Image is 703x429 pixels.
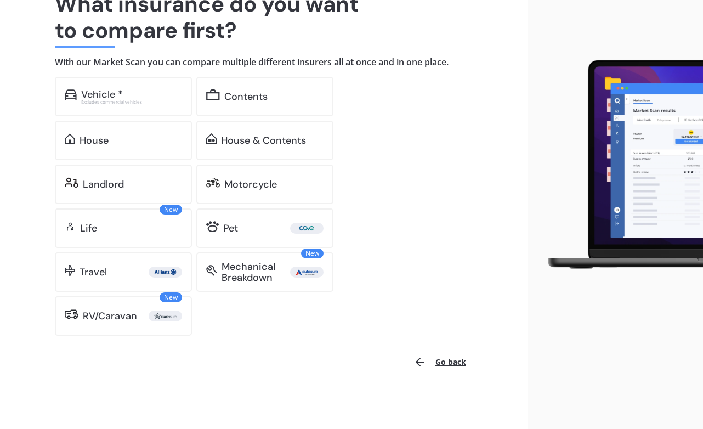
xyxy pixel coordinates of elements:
[81,89,123,100] div: Vehicle *
[292,223,321,234] img: Cove.webp
[55,57,473,68] h4: With our Market Scan you can compare multiple different insurers all at once and in one place.
[80,135,109,146] div: House
[151,311,180,321] img: Star.webp
[81,100,182,104] div: Excludes commercial vehicles
[224,91,268,102] div: Contents
[80,223,97,234] div: Life
[407,349,473,375] button: Go back
[65,89,77,100] img: car.f15378c7a67c060ca3f3.svg
[301,249,324,258] span: New
[222,261,290,283] div: Mechanical Breakdown
[206,177,220,188] img: motorbike.c49f395e5a6966510904.svg
[160,292,182,302] span: New
[196,208,333,248] a: Pet
[292,267,321,278] img: Autosure.webp
[80,267,107,278] div: Travel
[206,265,217,276] img: mbi.6615ef239df2212c2848.svg
[224,179,277,190] div: Motorcycle
[65,133,75,144] img: home.91c183c226a05b4dc763.svg
[221,135,306,146] div: House & Contents
[65,265,75,276] img: travel.bdda8d6aa9c3f12c5fe2.svg
[206,221,219,232] img: pet.71f96884985775575a0d.svg
[206,89,220,100] img: content.01f40a52572271636b6f.svg
[65,309,78,320] img: rv.0245371a01b30db230af.svg
[223,223,238,234] div: Pet
[206,133,217,144] img: home-and-contents.b802091223b8502ef2dd.svg
[160,205,182,214] span: New
[65,177,78,188] img: landlord.470ea2398dcb263567d0.svg
[83,311,137,321] div: RV/Caravan
[151,267,180,278] img: Allianz.webp
[65,221,76,232] img: life.f720d6a2d7cdcd3ad642.svg
[83,179,124,190] div: Landlord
